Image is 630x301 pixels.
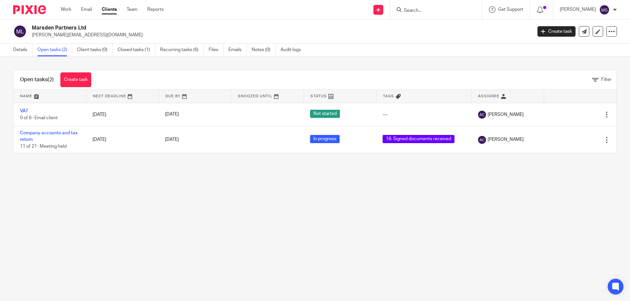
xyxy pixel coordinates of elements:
[281,44,306,56] a: Audit logs
[86,126,158,153] td: [DATE]
[32,25,429,31] h2: Marsden Partners Ltd
[228,44,247,56] a: Emails
[102,6,117,13] a: Clients
[81,6,92,13] a: Email
[165,137,179,142] span: [DATE]
[77,44,113,56] a: Client tasks (0)
[488,111,524,118] span: [PERSON_NAME]
[160,44,204,56] a: Recurring tasks (6)
[60,72,91,87] a: Create task
[48,77,54,82] span: (2)
[147,6,164,13] a: Reports
[20,109,28,113] a: VAT
[478,136,486,144] img: svg%3E
[488,136,524,143] span: [PERSON_NAME]
[86,103,158,126] td: [DATE]
[13,44,32,56] a: Details
[560,6,596,13] p: [PERSON_NAME]
[599,5,610,15] img: svg%3E
[61,6,71,13] a: Work
[498,7,523,12] span: Get Support
[252,44,276,56] a: Notes (0)
[32,32,528,38] p: [PERSON_NAME][EMAIL_ADDRESS][DOMAIN_NAME]
[20,131,77,142] a: Company accounts and tax return
[537,26,576,37] a: Create task
[37,44,72,56] a: Open tasks (2)
[117,44,155,56] a: Closed tasks (1)
[238,94,272,98] span: Snoozed Until
[383,94,394,98] span: Tags
[310,110,340,118] span: Not started
[127,6,137,13] a: Team
[13,25,27,38] img: svg%3E
[383,111,465,118] div: ---
[403,8,462,14] input: Search
[209,44,223,56] a: Files
[20,116,58,120] span: 0 of 6 · Email client
[601,77,612,82] span: Filter
[310,94,327,98] span: Status
[383,135,454,143] span: 18. Signed documents received
[310,135,340,143] span: In progress
[478,111,486,119] img: svg%3E
[13,5,46,14] img: Pixie
[20,76,54,83] h1: Open tasks
[165,112,179,117] span: [DATE]
[20,144,67,149] span: 11 of 21 · Meeting held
